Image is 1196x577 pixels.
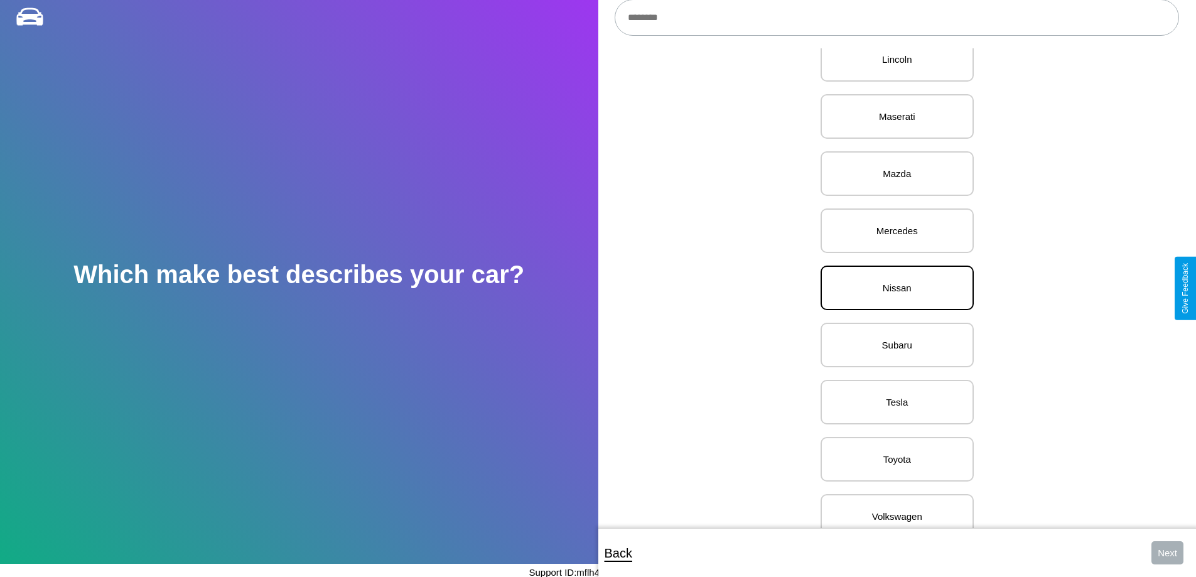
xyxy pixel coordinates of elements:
p: Maserati [834,108,960,125]
div: Give Feedback [1181,263,1190,314]
p: Lincoln [834,51,960,68]
p: Mercedes [834,222,960,239]
h2: Which make best describes your car? [73,261,524,289]
p: Tesla [834,394,960,411]
p: Subaru [834,337,960,353]
p: Volkswagen [834,508,960,525]
button: Next [1151,541,1183,564]
p: Nissan [834,279,960,296]
p: Toyota [834,451,960,468]
p: Mazda [834,165,960,182]
p: Back [605,542,632,564]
